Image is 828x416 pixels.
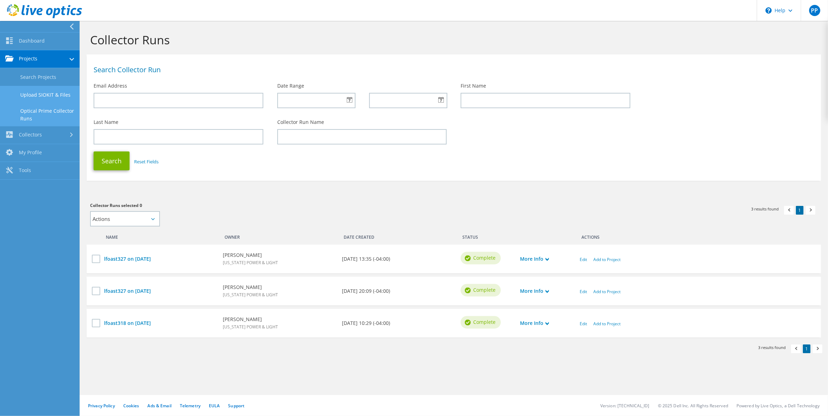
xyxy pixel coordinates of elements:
[758,344,786,350] span: 3 results found
[809,5,820,16] span: PP
[593,257,621,262] a: Add to Project
[94,151,130,170] button: Search
[342,255,390,263] b: [DATE] 13:35 (-04:00)
[223,260,278,266] span: [US_STATE] POWER & LIGHT
[228,403,244,409] a: Support
[520,255,549,263] a: More Info
[104,319,216,327] a: lfoast318 on [DATE]
[148,403,171,409] a: Ads & Email
[803,344,811,353] a: 1
[520,287,549,295] a: More Info
[104,287,216,295] a: lfoast327 on [DATE]
[101,230,219,241] div: Name
[90,202,447,209] h3: Collector Runs selected 0
[576,230,814,241] div: Actions
[593,321,621,327] a: Add to Project
[520,319,549,327] a: More Info
[580,289,587,295] a: Edit
[90,32,814,47] h1: Collector Runs
[104,255,216,263] a: lfoast327 on [DATE]
[658,403,728,409] li: © 2025 Dell Inc. All Rights Reserved
[223,324,278,330] span: [US_STATE] POWER & LIGHT
[796,206,804,215] a: 1
[209,403,220,409] a: EULA
[94,82,127,89] label: Email Address
[223,283,278,291] b: [PERSON_NAME]
[600,403,650,409] li: Version: [TECHNICAL_ID]
[277,82,304,89] label: Date Range
[88,403,115,409] a: Privacy Policy
[180,403,200,409] a: Telemetry
[461,82,486,89] label: First Name
[580,321,587,327] a: Edit
[219,230,338,241] div: Owner
[765,7,772,14] svg: \n
[223,292,278,298] span: [US_STATE] POWER & LIGHT
[473,254,496,262] span: Complete
[593,289,621,295] a: Add to Project
[580,257,587,262] a: Edit
[473,319,496,326] span: Complete
[751,206,779,212] span: 3 results found
[94,66,811,73] h1: Search Collector Run
[342,319,390,327] b: [DATE] 10:29 (-04:00)
[223,315,278,323] b: [PERSON_NAME]
[134,158,159,165] a: Reset Fields
[457,230,516,241] div: Status
[338,230,457,241] div: Date Created
[123,403,139,409] a: Cookies
[342,287,390,295] b: [DATE] 20:09 (-04:00)
[737,403,820,409] li: Powered by Live Optics, a Dell Technology
[94,119,118,126] label: Last Name
[277,119,324,126] label: Collector Run Name
[223,251,278,259] b: [PERSON_NAME]
[473,287,496,294] span: Complete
